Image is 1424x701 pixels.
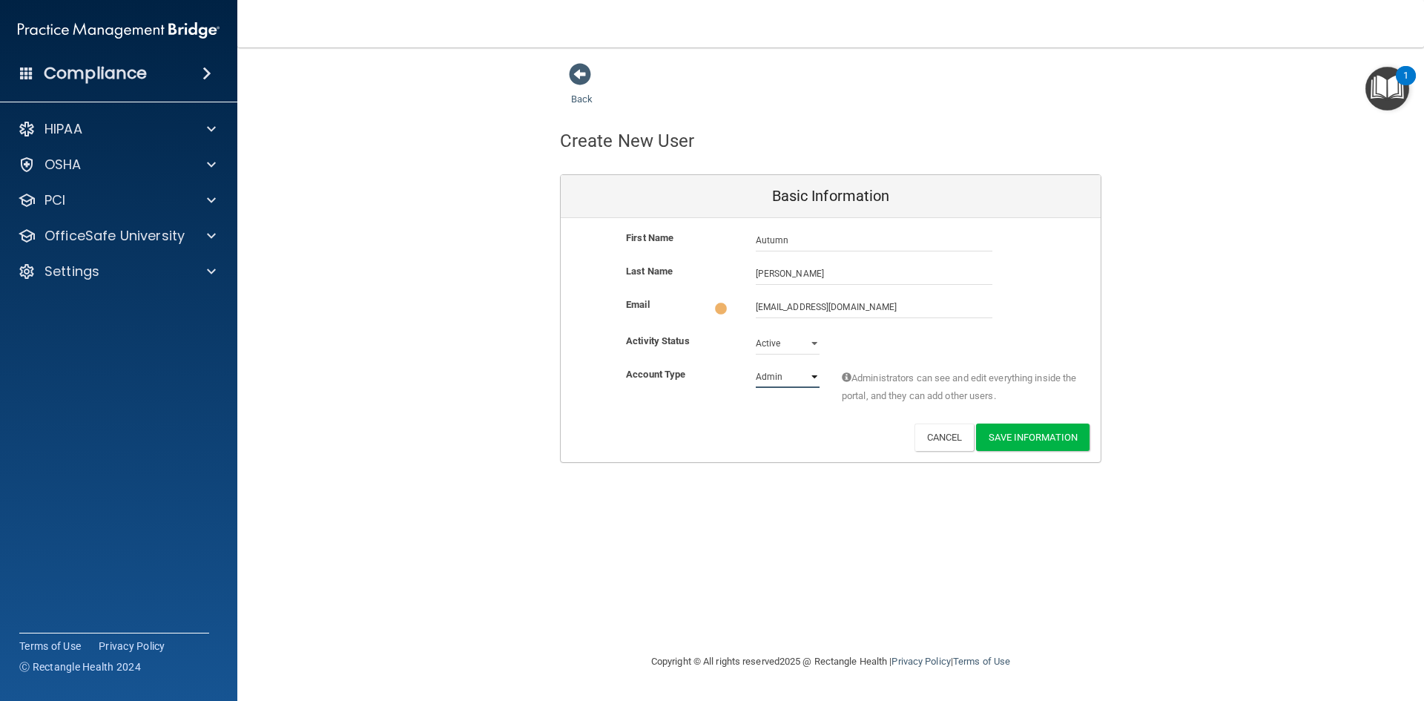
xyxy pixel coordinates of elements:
[19,659,141,674] span: Ⓒ Rectangle Health 2024
[571,76,593,105] a: Back
[1365,67,1409,111] button: Open Resource Center, 1 new notification
[44,156,82,174] p: OSHA
[18,156,216,174] a: OSHA
[713,301,728,316] img: loading.6f9b2b87.gif
[18,120,216,138] a: HIPAA
[891,656,950,667] a: Privacy Policy
[976,424,1090,451] button: Save Information
[626,232,673,243] b: First Name
[18,191,216,209] a: PCI
[842,369,1078,405] span: Administrators can see and edit everything inside the portal, and they can add other users.
[99,639,165,654] a: Privacy Policy
[18,16,220,45] img: PMB logo
[44,120,82,138] p: HIPAA
[953,656,1010,667] a: Terms of Use
[561,175,1101,218] div: Basic Information
[44,263,99,280] p: Settings
[19,639,81,654] a: Terms of Use
[626,299,650,310] b: Email
[44,191,65,209] p: PCI
[18,263,216,280] a: Settings
[626,335,690,346] b: Activity Status
[914,424,975,451] button: Cancel
[560,638,1101,685] div: Copyright © All rights reserved 2025 @ Rectangle Health | |
[44,63,147,84] h4: Compliance
[626,266,673,277] b: Last Name
[560,131,695,151] h4: Create New User
[1167,596,1406,655] iframe: Drift Widget Chat Controller
[626,369,685,380] b: Account Type
[1403,76,1408,95] div: 1
[18,227,216,245] a: OfficeSafe University
[44,227,185,245] p: OfficeSafe University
